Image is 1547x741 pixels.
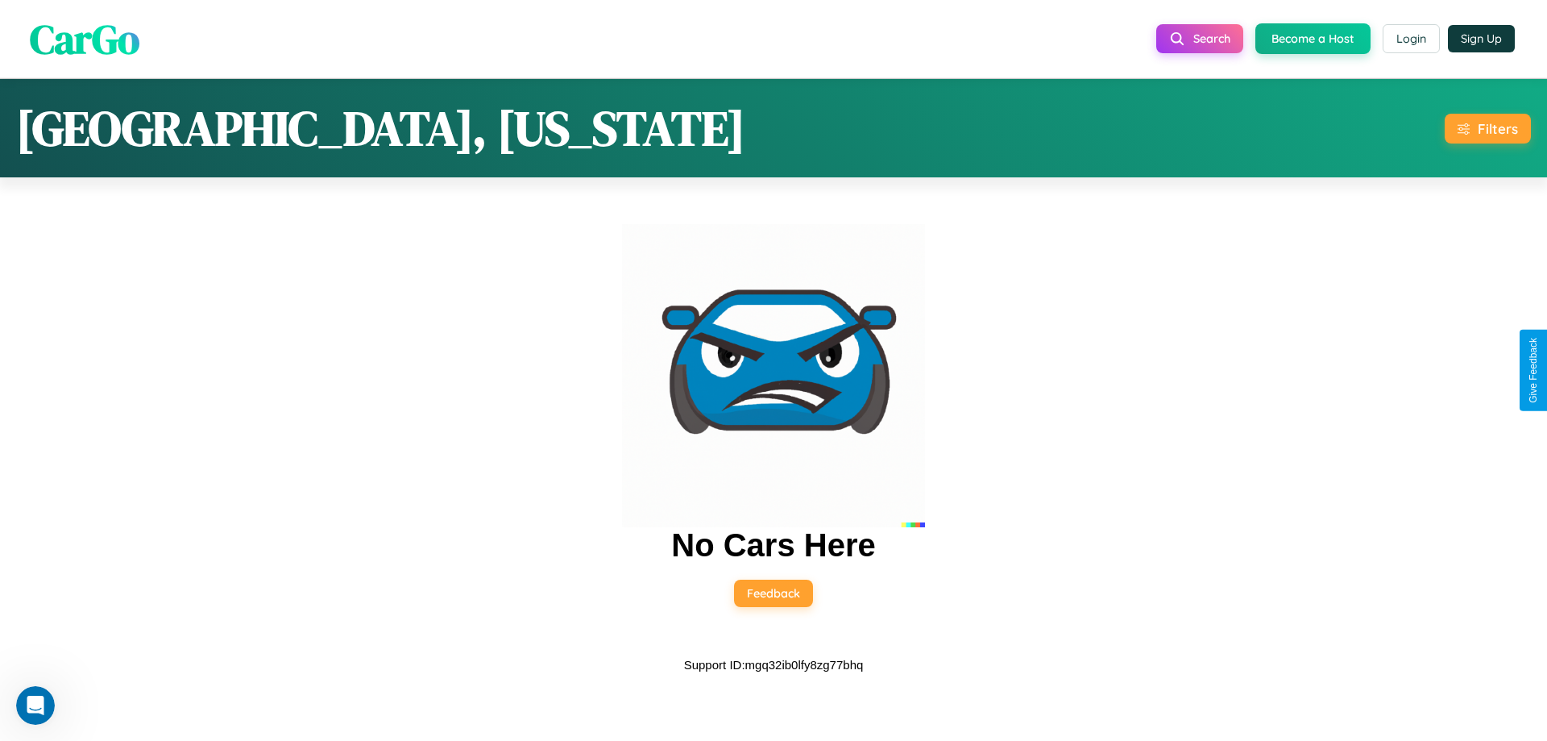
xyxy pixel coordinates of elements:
h2: No Cars Here [671,527,875,564]
button: Filters [1445,114,1531,144]
img: car [622,224,925,527]
iframe: Intercom live chat [16,686,55,725]
span: Search [1193,31,1230,46]
span: CarGo [30,10,139,66]
p: Support ID: mgq32ib0lfy8zg77bhq [684,654,864,676]
button: Become a Host [1255,23,1371,54]
button: Feedback [734,580,813,607]
button: Login [1383,24,1440,53]
h1: [GEOGRAPHIC_DATA], [US_STATE] [16,95,745,161]
button: Sign Up [1448,25,1515,52]
div: Give Feedback [1528,338,1539,403]
div: Filters [1478,120,1518,137]
button: Search [1156,24,1243,53]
